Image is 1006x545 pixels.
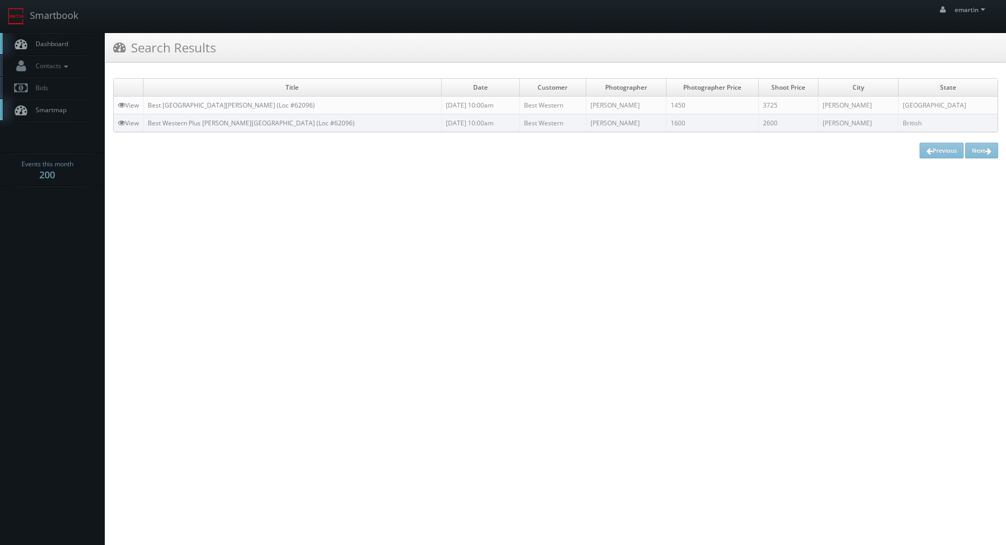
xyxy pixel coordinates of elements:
[144,79,442,97] td: Title
[21,159,73,169] span: Events this month
[898,114,998,132] td: British
[759,97,818,114] td: 3725
[818,97,898,114] td: [PERSON_NAME]
[818,79,898,97] td: City
[118,119,139,127] a: View
[759,114,818,132] td: 2600
[8,8,25,25] img: smartbook-logo.png
[519,114,586,132] td: Best Western
[30,83,48,92] span: Bids
[666,114,759,132] td: 1600
[441,114,519,132] td: [DATE] 10:00am
[666,79,759,97] td: Photographer Price
[519,97,586,114] td: Best Western
[586,114,666,132] td: [PERSON_NAME]
[118,101,139,110] a: View
[30,105,67,114] span: Smartmap
[441,97,519,114] td: [DATE] 10:00am
[955,5,988,14] span: emartin
[30,39,68,48] span: Dashboard
[39,168,55,181] strong: 200
[898,97,998,114] td: [GEOGRAPHIC_DATA]
[519,79,586,97] td: Customer
[113,38,216,57] h3: Search Results
[759,79,818,97] td: Shoot Price
[666,97,759,114] td: 1450
[586,97,666,114] td: [PERSON_NAME]
[148,119,355,127] a: Best Western Plus [PERSON_NAME][GEOGRAPHIC_DATA] (Loc #62096)
[818,114,898,132] td: [PERSON_NAME]
[441,79,519,97] td: Date
[30,61,71,70] span: Contacts
[898,79,998,97] td: State
[148,101,315,110] a: Best [GEOGRAPHIC_DATA][PERSON_NAME] (Loc #62096)
[586,79,666,97] td: Photographer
